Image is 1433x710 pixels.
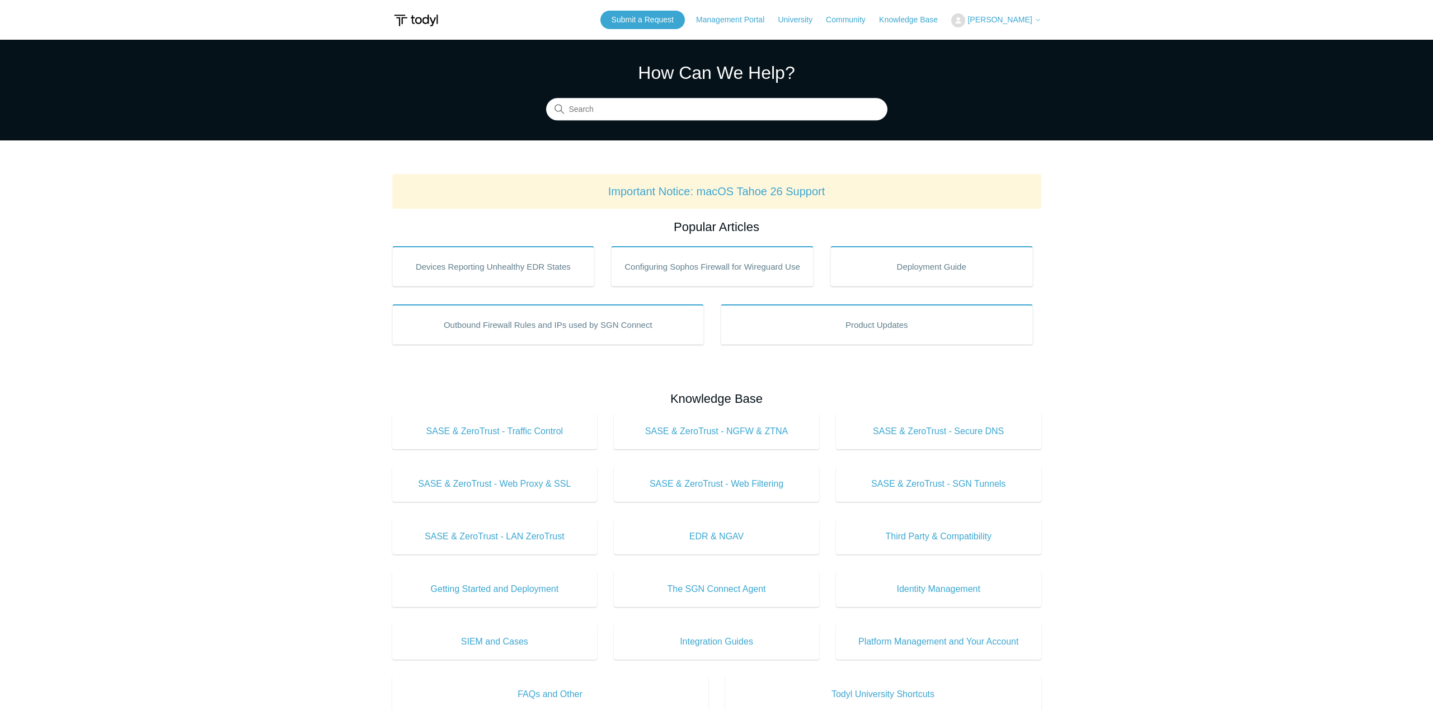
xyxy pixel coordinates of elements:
[836,413,1041,449] a: SASE & ZeroTrust - Secure DNS
[409,477,581,491] span: SASE & ZeroTrust - Web Proxy & SSL
[836,466,1041,502] a: SASE & ZeroTrust - SGN Tunnels
[879,14,949,26] a: Knowledge Base
[853,477,1025,491] span: SASE & ZeroTrust - SGN Tunnels
[826,14,877,26] a: Community
[631,635,802,648] span: Integration Guides
[614,624,819,660] a: Integration Guides
[392,571,598,607] a: Getting Started and Deployment
[631,477,802,491] span: SASE & ZeroTrust - Web Filtering
[409,530,581,543] span: SASE & ZeroTrust - LAN ZeroTrust
[853,582,1025,596] span: Identity Management
[546,98,887,121] input: Search
[392,10,440,31] img: Todyl Support Center Help Center home page
[392,624,598,660] a: SIEM and Cases
[721,304,1033,345] a: Product Updates
[631,530,802,543] span: EDR & NGAV
[392,218,1041,236] h2: Popular Articles
[392,413,598,449] a: SASE & ZeroTrust - Traffic Control
[392,466,598,502] a: SASE & ZeroTrust - Web Proxy & SSL
[631,582,802,596] span: The SGN Connect Agent
[614,519,819,554] a: EDR & NGAV
[836,624,1041,660] a: Platform Management and Your Account
[614,466,819,502] a: SASE & ZeroTrust - Web Filtering
[611,246,814,286] a: Configuring Sophos Firewall for Wireguard Use
[614,571,819,607] a: The SGN Connect Agent
[409,582,581,596] span: Getting Started and Deployment
[392,519,598,554] a: SASE & ZeroTrust - LAN ZeroTrust
[742,688,1025,701] span: Todyl University Shortcuts
[830,246,1033,286] a: Deployment Guide
[392,246,595,286] a: Devices Reporting Unhealthy EDR States
[409,425,581,438] span: SASE & ZeroTrust - Traffic Control
[967,15,1032,24] span: [PERSON_NAME]
[392,389,1041,408] h2: Knowledge Base
[546,59,887,86] h1: How Can We Help?
[853,530,1025,543] span: Third Party & Compatibility
[600,11,685,29] a: Submit a Request
[409,635,581,648] span: SIEM and Cases
[853,425,1025,438] span: SASE & ZeroTrust - Secure DNS
[409,688,692,701] span: FAQs and Other
[853,635,1025,648] span: Platform Management and Your Account
[836,519,1041,554] a: Third Party & Compatibility
[778,14,823,26] a: University
[631,425,802,438] span: SASE & ZeroTrust - NGFW & ZTNA
[392,304,704,345] a: Outbound Firewall Rules and IPs used by SGN Connect
[608,185,825,198] a: Important Notice: macOS Tahoe 26 Support
[836,571,1041,607] a: Identity Management
[951,13,1041,27] button: [PERSON_NAME]
[696,14,776,26] a: Management Portal
[614,413,819,449] a: SASE & ZeroTrust - NGFW & ZTNA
